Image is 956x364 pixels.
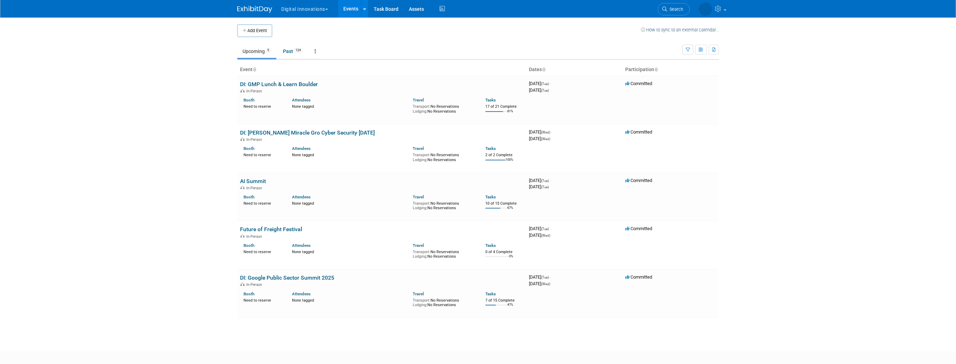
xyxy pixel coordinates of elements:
span: Transport: [413,250,431,254]
span: Lodging: [413,254,427,259]
span: In-Person [246,137,264,142]
span: In-Person [246,234,264,239]
span: In-Person [246,282,264,287]
span: Lodging: [413,206,427,210]
a: Travel [413,243,424,248]
a: How to sync to an external calendar... [641,27,719,32]
a: DI: Google Public Sector Summit 2025 [240,274,334,281]
div: Need to reserve [244,103,282,109]
td: 47% [507,303,513,312]
a: Tasks [485,98,496,103]
span: (Wed) [541,282,550,286]
td: 0% [509,255,513,264]
div: None tagged [292,248,408,255]
span: Transport: [413,201,431,206]
td: 81% [507,109,513,119]
div: 10 of 15 Complete [485,201,523,206]
span: In-Person [246,89,264,93]
span: [DATE] [529,178,551,183]
span: 5 [265,48,271,53]
span: [DATE] [529,184,549,189]
span: Lodging: [413,303,427,307]
span: [DATE] [529,88,549,93]
span: Transport: [413,104,431,109]
a: Attendees [292,98,311,103]
a: Tasks [485,195,496,199]
a: Sort by Participation Type [654,67,658,72]
a: Attendees [292,243,311,248]
img: Jessica Baculik [699,2,712,16]
span: [DATE] [529,274,551,280]
span: Committed [625,81,652,86]
th: Participation [622,64,719,76]
th: Event [237,64,526,76]
span: (Tue) [541,275,549,279]
a: Travel [413,195,424,199]
td: 67% [507,206,513,215]
div: None tagged [292,151,408,158]
div: Need to reserve [244,151,282,158]
span: Committed [625,274,652,280]
a: DI: GMP Lunch & Learn Boulder [240,81,318,88]
a: AI Summit [240,178,266,184]
div: No Reservations No Reservations [413,151,475,162]
div: 2 of 2 Complete [485,153,523,158]
td: 100% [506,158,513,167]
a: Travel [413,291,424,296]
a: DI: [PERSON_NAME] Miracle Gro Cyber Security [DATE] [240,129,375,136]
a: Booth [244,98,254,103]
span: (Tue) [541,185,549,189]
span: Lodging: [413,158,427,162]
a: Travel [413,98,424,103]
a: Upcoming5 [237,45,276,58]
img: In-Person Event [240,137,245,141]
span: [DATE] [529,136,550,141]
a: Travel [413,146,424,151]
span: - [550,274,551,280]
img: In-Person Event [240,89,245,92]
a: Booth [244,195,254,199]
div: 7 of 15 Complete [485,298,523,303]
span: [DATE] [529,226,551,231]
a: Booth [244,243,254,248]
span: [DATE] [529,129,552,135]
a: Booth [244,291,254,296]
a: Attendees [292,146,311,151]
div: None tagged [292,200,408,206]
span: [DATE] [529,281,550,286]
span: (Tue) [541,227,549,231]
a: Attendees [292,195,311,199]
span: Transport: [413,153,431,157]
span: - [550,81,551,86]
a: Tasks [485,243,496,248]
div: No Reservations No Reservations [413,297,475,308]
img: In-Person Event [240,234,245,238]
a: Attendees [292,291,311,296]
div: No Reservations No Reservations [413,103,475,114]
a: Sort by Event Name [253,67,256,72]
span: Search [667,7,683,12]
button: Add Event [237,24,272,37]
div: No Reservations No Reservations [413,248,475,259]
img: ExhibitDay [237,6,272,13]
span: - [550,226,551,231]
span: (Tue) [541,82,549,86]
span: Lodging: [413,109,427,114]
a: Sort by Start Date [542,67,545,72]
span: (Wed) [541,234,550,237]
span: Committed [625,178,652,183]
a: Future of Freight Festival [240,226,302,233]
a: Tasks [485,146,496,151]
img: In-Person Event [240,186,245,189]
span: - [550,178,551,183]
span: [DATE] [529,233,550,238]
span: (Wed) [541,137,550,141]
span: Transport: [413,298,431,303]
span: [DATE] [529,81,551,86]
div: None tagged [292,297,408,303]
a: Past124 [278,45,308,58]
div: Need to reserve [244,297,282,303]
span: (Wed) [541,130,550,134]
div: No Reservations No Reservations [413,200,475,211]
div: 17 of 21 Complete [485,104,523,109]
